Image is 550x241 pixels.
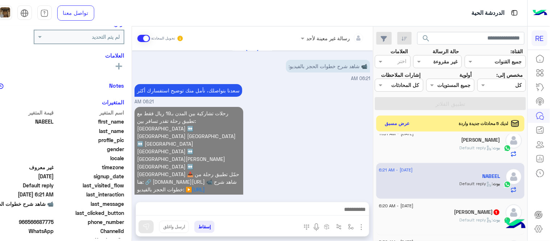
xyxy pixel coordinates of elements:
[460,71,472,79] label: أولوية
[483,173,500,179] h5: NABEEL
[351,76,370,81] span: 06:21 AM
[312,223,321,232] img: send voice note
[55,200,124,208] span: last_message
[506,169,522,185] img: defaultAdmin.png
[504,217,511,224] img: WhatsApp
[533,5,547,21] img: Logo
[20,9,29,17] img: tab
[324,224,330,230] img: create order
[345,221,357,233] button: select flow
[194,221,215,233] button: إسقاط
[390,47,408,55] label: العلامات
[57,5,94,21] a: تواصل معنا
[532,30,547,46] div: RE
[462,137,500,143] h5: Mohammed Sarhan
[382,118,413,129] button: عرض مسبق
[137,110,239,192] span: رحلات تشاركية بين المدن بـ19 ريال فقط مع تطبيق رحلة تقدر تسافر بين: [GEOGRAPHIC_DATA] ↔️ [GEOGRAP...
[55,127,124,135] span: last_name
[348,224,354,230] img: select flow
[504,145,511,152] img: WhatsApp
[55,118,124,125] span: first_name
[55,163,124,171] span: timezone
[135,99,154,105] span: 06:21 AM
[460,217,493,223] span: : Default reply
[55,227,124,235] span: ChannelId
[422,34,430,43] span: search
[496,71,523,79] label: مخصص إلى:
[333,221,345,233] button: Trigger scenario
[379,203,414,209] span: [DATE] - 6:20 AM
[454,209,500,215] h5: ابوياسمين
[433,47,459,55] label: حالة الرسالة
[493,181,500,186] span: بوت
[459,120,509,127] span: لديك 5 محادثات جديدة واردة
[375,97,526,110] button: تطبيق الفلاتر
[460,145,493,150] span: : Default reply
[151,36,175,41] small: تحويل المحادثة
[504,181,511,188] img: WhatsApp
[506,132,522,149] img: defaultAdmin.png
[135,84,242,97] p: 13/8/2025, 6:21 AM
[40,9,49,17] img: tab
[506,204,522,221] img: defaultAdmin.png
[493,145,500,150] span: بوت
[494,209,500,215] span: 1
[379,167,413,173] span: [DATE] - 6:21 AM
[493,217,500,223] span: بوت
[55,209,124,217] span: last_clicked_button
[55,173,124,180] span: signup_date
[102,99,124,105] h6: المتغيرات
[357,223,366,232] img: send attachment
[55,145,124,153] span: gender
[503,212,528,237] img: hulul-logo.png
[472,8,505,18] p: الدردشة الحية
[142,223,150,230] img: send message
[417,32,435,47] button: search
[286,60,370,72] p: 13/8/2025, 6:21 AM
[336,224,342,230] img: Trigger scenario
[37,5,52,21] a: tab
[55,218,124,226] span: phone_number
[510,8,519,17] img: tab
[55,191,124,198] span: last_interaction
[232,46,272,51] h6: [DATE]
[159,221,189,233] button: ارسل واغلق
[511,47,523,55] label: القناة:
[381,71,421,79] label: إشارات الملاحظات
[55,182,124,189] span: last_visited_flow
[55,154,124,162] span: locale
[109,82,124,89] h6: Notes
[460,181,493,186] span: : Default reply
[398,57,408,67] div: اختر
[321,221,333,233] button: create order
[304,224,310,230] img: make a call
[55,109,124,116] span: اسم المتغير
[55,136,124,144] span: profile_pic
[135,107,243,203] p: 13/8/2025, 2:00 PM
